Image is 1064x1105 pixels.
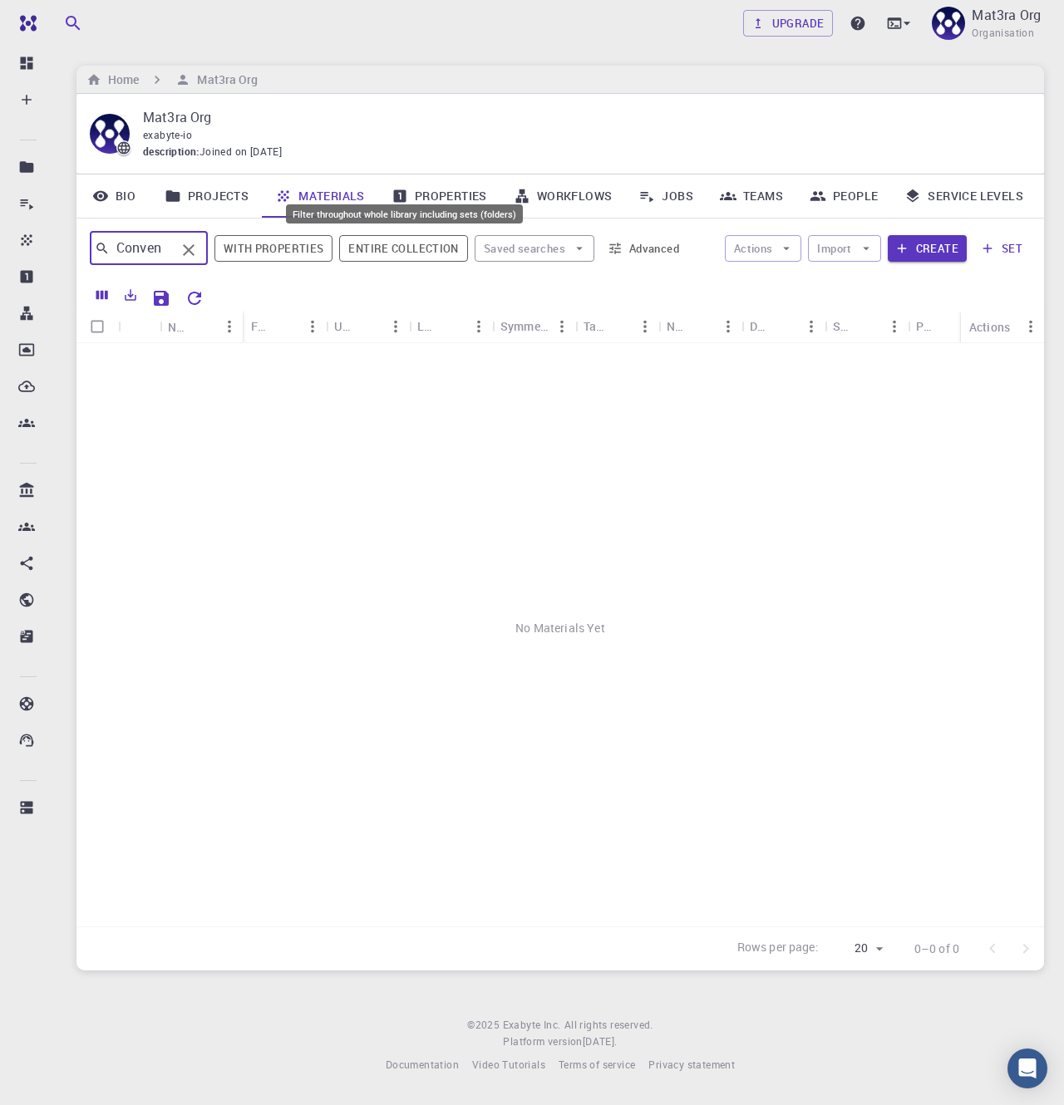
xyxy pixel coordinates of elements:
button: set [973,235,1031,262]
p: 0–0 of 0 [914,940,959,957]
button: Entire collection [339,235,467,262]
div: Unit Cell Formula [334,310,356,342]
button: Menu [549,313,575,340]
button: Clear [175,237,202,263]
button: Sort [273,313,299,340]
a: Projects [151,174,262,218]
span: Show only materials with calculated properties [214,235,333,262]
div: Public [908,310,991,342]
button: Menu [632,313,658,340]
div: Lattice [409,310,492,342]
div: Name [160,311,243,343]
button: Sort [190,313,216,340]
button: Sort [688,313,715,340]
button: Columns [88,282,116,308]
button: Sort [605,313,632,340]
a: Privacy statement [648,1057,735,1073]
div: Tags [575,310,658,342]
p: Documentation [48,694,50,714]
a: Jobs [625,174,707,218]
p: Contact Support [48,730,50,750]
a: People [796,174,891,218]
button: Reset Explorer Settings [178,282,211,315]
div: Icon [118,311,160,343]
span: Filter throughout whole library including sets (folders) [339,235,467,262]
span: Joined on [DATE] [199,144,282,160]
nav: breadcrumb [83,71,261,89]
button: With properties [214,235,333,262]
button: Import [808,235,880,262]
span: All rights reserved. [564,1017,653,1034]
div: Public [916,310,938,342]
p: Dropbox [48,340,50,360]
div: No Materials Yet [76,343,1044,914]
span: Support [35,12,95,27]
a: Terms of service [559,1057,635,1073]
div: Name [168,311,190,343]
p: Jobs [48,194,50,214]
p: Materials [48,230,50,250]
a: Video Tutorials [472,1057,545,1073]
button: Menu [382,313,409,340]
div: Non-periodic [667,310,688,342]
button: Sort [771,313,798,340]
p: Projects [48,157,50,177]
div: Non-periodic [658,310,741,342]
div: Filter throughout whole library including sets (folders) [286,204,523,223]
button: Advanced [601,235,687,262]
p: External Uploads [48,376,50,396]
p: Mat3ra Org [143,107,1017,127]
a: Teams [707,174,796,218]
button: Menu [798,313,825,340]
a: [DATE]. [583,1034,618,1050]
a: Service Levels [891,174,1037,218]
div: Tags [584,310,605,342]
button: Sort [439,313,465,340]
button: Export [116,282,145,308]
h6: Home [101,71,139,89]
button: Save Explorer Settings [145,282,178,315]
p: Mat3ra Org [972,5,1041,25]
div: Symmetry [500,310,549,342]
span: description : [143,144,199,160]
a: Exabyte Inc. [503,1017,561,1034]
span: Organisation [972,25,1034,42]
p: Shared publicly [48,590,50,610]
p: Properties [48,267,50,287]
div: Lattice [417,310,439,342]
div: Open Intercom Messenger [1007,1049,1047,1088]
button: Sort [855,313,881,340]
span: exabyte-io [143,128,192,141]
button: Menu [881,313,908,340]
span: Video Tutorials [472,1058,545,1071]
a: Bio [76,174,151,218]
span: Platform version [503,1034,582,1050]
p: Shared with me [48,553,50,573]
button: Sort [938,313,964,340]
div: 20 [825,936,888,960]
a: Documentation [386,1057,459,1073]
span: [DATE] . [583,1034,618,1048]
button: Sort [356,313,382,340]
button: Menu [465,313,492,340]
button: Menu [299,313,326,340]
a: Properties [378,174,500,218]
img: logo [13,15,37,32]
span: Terms of service [559,1058,635,1071]
div: Formula [243,310,326,342]
a: Materials [262,174,378,218]
button: Menu [715,313,741,340]
div: Default [750,310,771,342]
p: Shared externally [48,626,50,646]
div: Shared [825,310,908,342]
div: Actions [969,311,1010,343]
button: Menu [1017,313,1044,340]
span: Privacy statement [648,1058,735,1071]
button: Menu [216,313,243,340]
div: Actions [961,311,1044,343]
div: Shared [833,310,855,342]
span: © 2025 [467,1017,502,1034]
span: Exabyte Inc. [503,1018,561,1031]
div: Default [741,310,825,342]
button: Actions [725,235,802,262]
